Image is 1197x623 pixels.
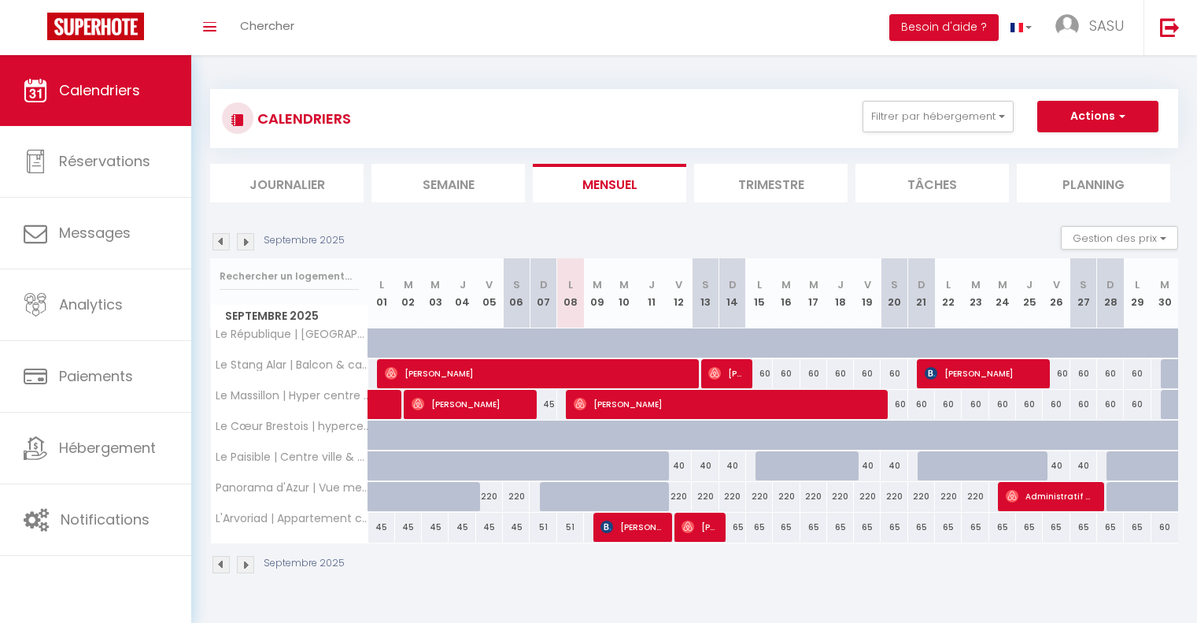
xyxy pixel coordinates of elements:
[854,513,881,542] div: 65
[773,513,800,542] div: 65
[557,258,584,328] th: 08
[213,359,371,371] span: Le Stang Alar | Balcon & calme
[1097,513,1124,542] div: 65
[213,451,371,463] span: Le Paisible | Centre ville & Quartier calme
[773,359,800,388] div: 60
[619,277,629,292] abbr: M
[59,438,156,458] span: Hébergement
[611,258,637,328] th: 10
[1043,390,1070,419] div: 60
[854,258,881,328] th: 19
[430,277,440,292] abbr: M
[962,513,988,542] div: 65
[881,390,907,419] div: 60
[422,513,449,542] div: 45
[1124,513,1151,542] div: 65
[1160,277,1169,292] abbr: M
[881,513,907,542] div: 65
[213,513,371,525] span: L'Arvoriad | Appartement centre bourg
[1160,17,1180,37] img: logout
[746,359,773,388] div: 60
[1043,451,1070,480] div: 40
[593,277,602,292] abbr: M
[719,451,746,480] div: 40
[59,80,140,100] span: Calendriers
[998,277,1007,292] abbr: M
[449,513,475,542] div: 45
[719,258,746,328] th: 14
[486,277,493,292] abbr: V
[935,513,962,542] div: 65
[213,482,371,494] span: Panorama d'Azur | Vue mer & 13 personnes
[855,164,1009,202] li: Tâches
[675,277,682,292] abbr: V
[1124,390,1151,419] div: 60
[1151,513,1178,542] div: 60
[1070,390,1097,419] div: 60
[530,258,556,328] th: 07
[368,513,395,542] div: 45
[648,277,655,292] abbr: J
[889,14,999,41] button: Besoin d'aide ?
[584,258,611,328] th: 09
[1016,513,1043,542] div: 65
[962,258,988,328] th: 23
[1043,258,1070,328] th: 26
[800,513,827,542] div: 65
[503,482,530,511] div: 220
[989,390,1016,419] div: 60
[708,358,744,388] span: [PERSON_NAME]
[1037,101,1158,132] button: Actions
[946,277,951,292] abbr: L
[918,277,925,292] abbr: D
[404,277,413,292] abbr: M
[719,482,746,511] div: 220
[213,421,371,432] span: Le Cœur Brestois | hypercentre & 5 min de la gare
[962,482,988,511] div: 220
[971,277,981,292] abbr: M
[1070,451,1097,480] div: 40
[1061,226,1178,250] button: Gestion des prix
[773,482,800,511] div: 220
[908,390,935,419] div: 60
[368,258,395,328] th: 01
[729,277,737,292] abbr: D
[213,390,371,402] span: Le Massillon | Hyper centre & 2 chambres
[59,366,133,386] span: Paiements
[1070,359,1097,388] div: 60
[781,277,791,292] abbr: M
[61,510,150,529] span: Notifications
[371,164,525,202] li: Semaine
[854,359,881,388] div: 60
[1151,258,1178,328] th: 30
[1070,258,1097,328] th: 27
[989,513,1016,542] div: 65
[574,389,877,419] span: [PERSON_NAME]
[827,359,854,388] div: 60
[1026,277,1033,292] abbr: J
[1043,359,1070,388] div: 60
[908,482,935,511] div: 220
[746,258,773,328] th: 15
[1106,277,1114,292] abbr: D
[557,513,584,542] div: 51
[962,390,988,419] div: 60
[412,389,527,419] span: [PERSON_NAME]
[503,513,530,542] div: 45
[854,451,881,480] div: 40
[59,151,150,171] span: Réservations
[1006,481,1095,511] span: Administratif Studio Katra
[864,277,871,292] abbr: V
[891,277,898,292] abbr: S
[881,359,907,388] div: 60
[773,258,800,328] th: 16
[264,556,345,571] p: Septembre 2025
[47,13,144,40] img: Super Booking
[908,513,935,542] div: 65
[1017,164,1170,202] li: Planning
[989,258,1016,328] th: 24
[692,482,719,511] div: 220
[1055,14,1079,38] img: ...
[827,258,854,328] th: 18
[1089,16,1124,35] span: SASU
